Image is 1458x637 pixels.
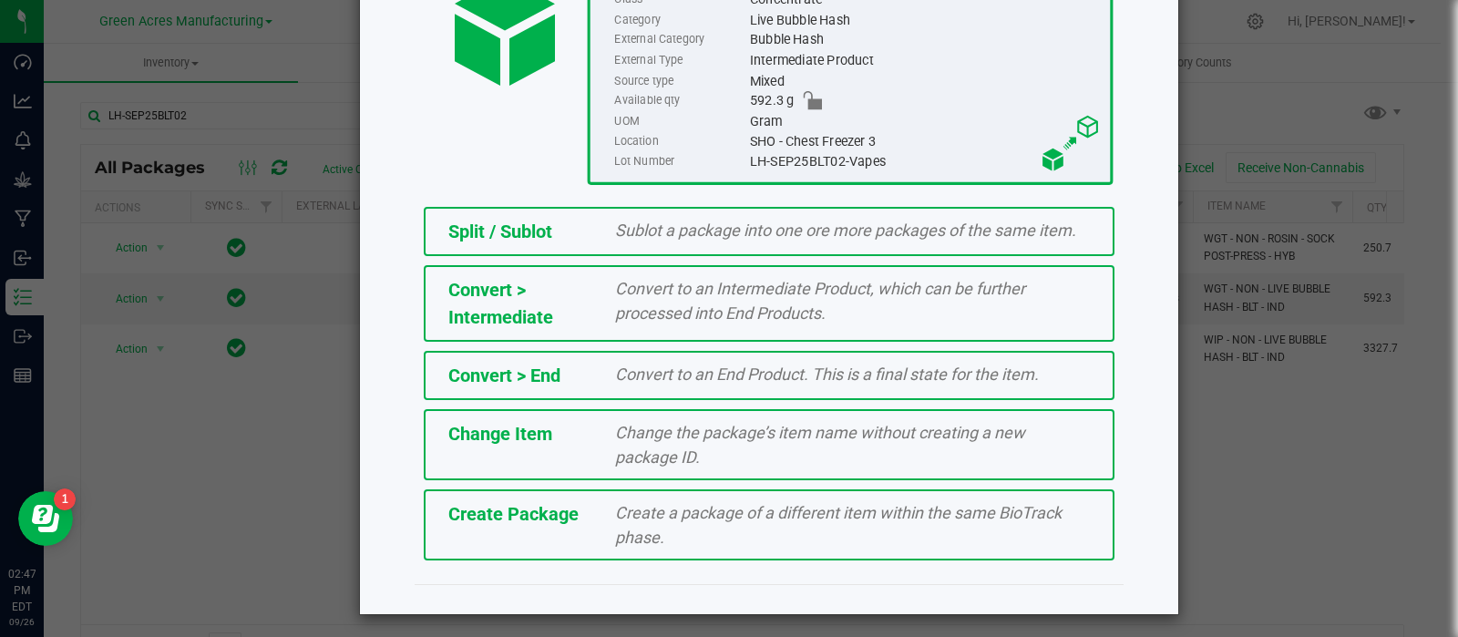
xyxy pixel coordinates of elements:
label: UOM [614,111,745,131]
span: Change the package’s item name without creating a new package ID. [615,423,1025,467]
iframe: Resource center [18,491,73,546]
span: Convert > End [448,365,560,386]
label: Location [614,131,745,151]
span: Convert to an Intermediate Product, which can be further processed into End Products. [615,279,1025,323]
label: Lot Number [614,151,745,171]
span: Sublot a package into one ore more packages of the same item. [615,221,1076,240]
span: Create Package [448,503,579,525]
label: External Category [614,30,745,50]
label: Available qty [614,91,745,111]
div: Bubble Hash [749,30,1100,50]
iframe: Resource center unread badge [54,488,76,510]
div: SHO - Chest Freezer 3 [749,131,1100,151]
label: External Type [614,50,745,70]
span: Split / Sublot [448,221,552,242]
label: Source type [614,71,745,91]
div: Intermediate Product [749,50,1100,70]
div: Mixed [749,71,1100,91]
div: LH-SEP25BLT02-Vapes [749,151,1100,171]
span: Create a package of a different item within the same BioTrack phase. [615,503,1062,547]
label: Category [614,10,745,30]
span: Change Item [448,423,552,445]
span: Convert > Intermediate [448,279,553,328]
span: 592.3 g [749,91,793,111]
div: Live Bubble Hash [749,10,1100,30]
div: Gram [749,111,1100,131]
span: Convert to an End Product. This is a final state for the item. [615,365,1039,384]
